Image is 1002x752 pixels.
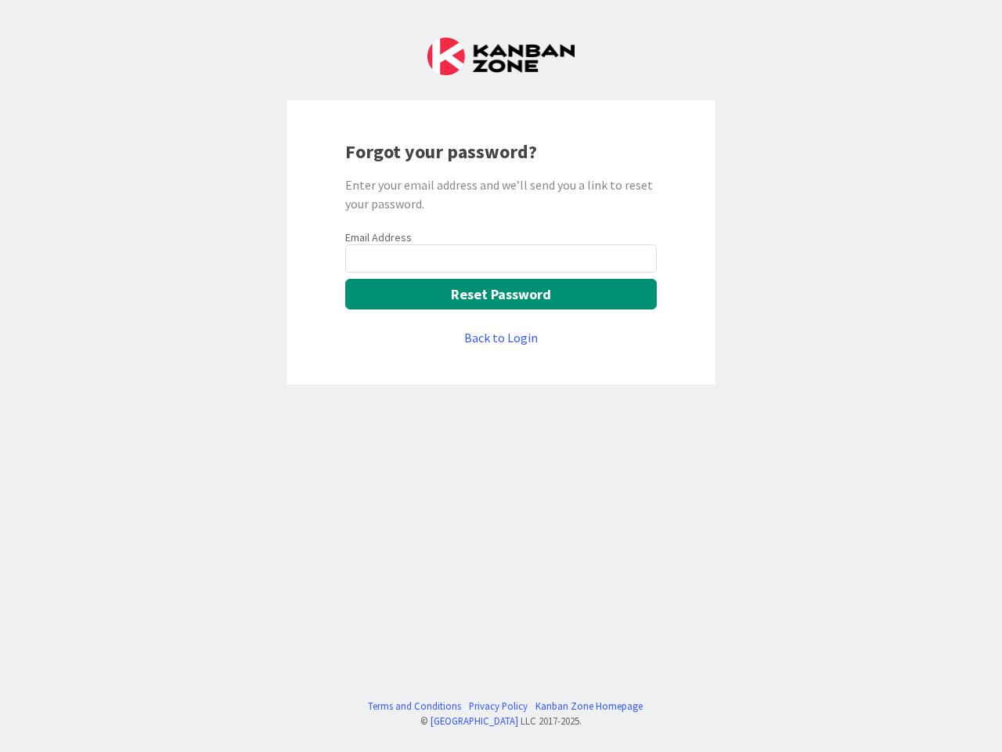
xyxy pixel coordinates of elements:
[535,699,643,714] a: Kanban Zone Homepage
[345,175,657,213] div: Enter your email address and we’ll send you a link to reset your password.
[345,230,412,244] label: Email Address
[464,328,538,347] a: Back to Login
[469,699,528,714] a: Privacy Policy
[345,279,657,309] button: Reset Password
[427,38,575,75] img: Kanban Zone
[360,714,643,728] div: © LLC 2017- 2025 .
[368,699,461,714] a: Terms and Conditions
[431,714,518,727] a: [GEOGRAPHIC_DATA]
[345,139,537,164] b: Forgot your password?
